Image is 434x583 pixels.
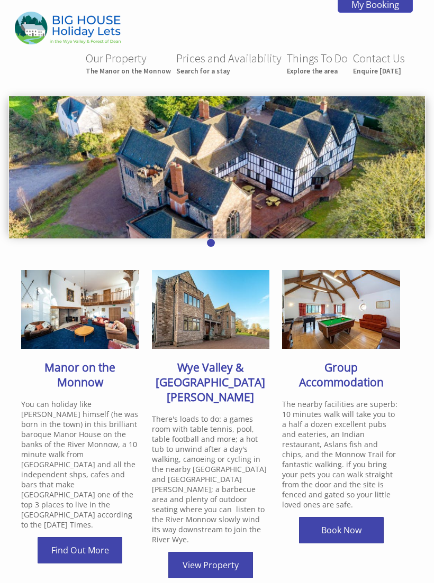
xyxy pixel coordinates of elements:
img: The Manor on the Monnow [15,12,121,44]
h2: Wye Valley & [GEOGRAPHIC_DATA][PERSON_NAME] [152,360,270,404]
a: Our PropertyThe Manor on the Monnow [86,51,171,76]
small: The Manor on the Monnow [86,67,171,76]
a: Prices and AvailabilitySearch for a stay [176,51,282,76]
a: Book Now [299,517,384,543]
small: Search for a stay [176,67,282,76]
a: Find Out More [38,537,122,563]
a: Things To DoExplore the area [287,51,348,76]
p: The nearby facilities are superb: 10 minutes walk will take you to a half a dozen excellent pubs ... [282,399,400,510]
p: There's loads to do: a games room with table tennis, pool, table football and more; a hot tub to ... [152,414,270,544]
small: Explore the area [287,67,348,76]
h2: Group Accommodation [282,360,400,390]
p: You can holiday like [PERSON_NAME] himself (he was born in the town) in this brilliant baroque Ma... [21,399,139,530]
a: View Property [168,552,253,578]
a: Contact UsEnquire [DATE] [353,51,405,76]
h2: Manor on the Monnow [21,360,139,390]
small: Enquire [DATE] [353,67,405,76]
